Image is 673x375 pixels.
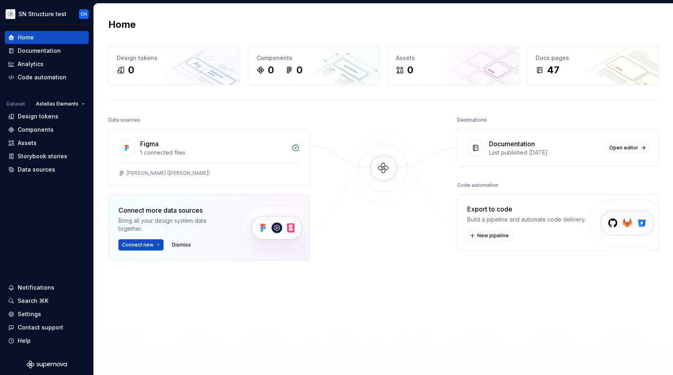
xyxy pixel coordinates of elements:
[296,64,302,77] div: 0
[547,64,559,77] div: 47
[18,139,37,147] div: Assets
[118,217,227,233] div: Bring all your design system data together.
[18,126,54,134] div: Components
[387,46,519,85] a: Assets0
[18,47,61,55] div: Documentation
[140,149,287,157] div: 1 connected files
[5,137,89,149] a: Assets
[122,242,153,248] span: Connect new
[27,360,67,369] svg: Supernova Logo
[108,18,136,31] h2: Home
[6,101,25,107] div: Dataset
[407,64,413,77] div: 0
[477,232,509,239] span: New pipeline
[5,123,89,136] a: Components
[19,10,66,18] div: SN Structure test
[18,152,67,160] div: Storybook stories
[5,58,89,70] a: Analytics
[268,64,274,77] div: 0
[126,170,210,176] div: [PERSON_NAME] ([PERSON_NAME])
[248,46,380,85] a: Components00
[18,297,48,305] div: Search ⌘K
[606,142,648,153] a: Open editor
[489,149,601,157] div: Last published [DATE]
[6,9,15,19] img: b2369ad3-f38c-46c1-b2a2-f2452fdbdcd2.png
[5,44,89,57] a: Documentation
[168,239,195,251] button: Dismiss
[108,129,310,186] a: Figma1 connected files[PERSON_NAME] ([PERSON_NAME])
[81,11,87,17] div: CH
[457,114,487,126] div: Destinations
[18,73,66,81] div: Code automation
[18,337,31,345] div: Help
[5,163,89,176] a: Data sources
[5,294,89,307] button: Search ⌘K
[108,114,140,126] div: Data sources
[5,110,89,123] a: Design tokens
[117,54,232,62] div: Design tokens
[140,139,159,149] div: Figma
[536,54,650,62] div: Docs pages
[609,145,638,151] span: Open editor
[128,64,134,77] div: 0
[467,230,512,241] button: New pipeline
[18,166,55,174] div: Data sources
[5,281,89,294] button: Notifications
[5,71,89,84] a: Code automation
[5,31,89,44] a: Home
[32,98,89,110] button: Astellas Elements
[457,180,498,191] div: Code automation
[257,54,371,62] div: Components
[18,323,63,331] div: Contact support
[2,5,92,23] button: SN Structure testCH
[172,242,191,248] span: Dismiss
[118,205,227,215] div: Connect more data sources
[5,321,89,334] button: Contact support
[5,308,89,321] a: Settings
[18,284,54,292] div: Notifications
[396,54,511,62] div: Assets
[18,60,43,68] div: Analytics
[5,150,89,163] a: Storybook stories
[18,112,58,120] div: Design tokens
[467,204,586,214] div: Export to code
[36,101,79,107] span: Astellas Elements
[18,33,34,41] div: Home
[108,46,240,85] a: Design tokens0
[5,334,89,347] button: Help
[118,239,164,251] button: Connect new
[18,310,41,318] div: Settings
[527,46,659,85] a: Docs pages47
[489,139,535,149] div: Documentation
[467,215,586,224] div: Build a pipeline and automate code delivery.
